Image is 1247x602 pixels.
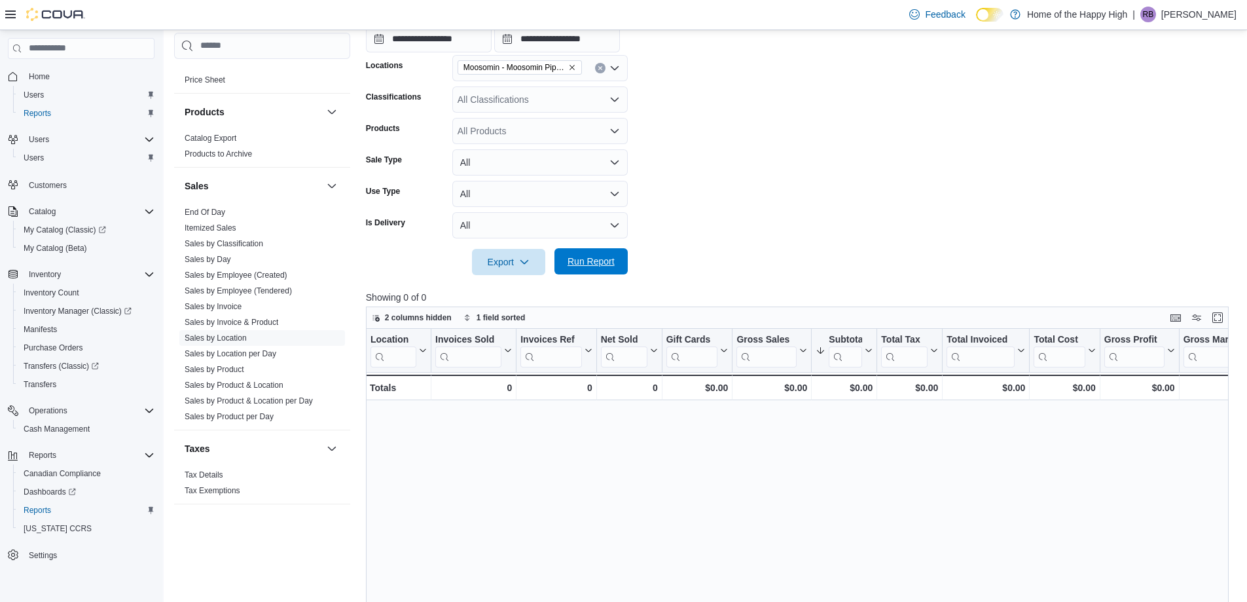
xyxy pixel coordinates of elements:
[29,71,50,82] span: Home
[600,334,647,367] div: Net Sold
[1034,380,1095,396] div: $0.00
[13,239,160,257] button: My Catalog (Beta)
[18,377,62,392] a: Transfers
[18,521,97,536] a: [US_STATE] CCRS
[1143,7,1154,22] span: RB
[185,179,321,193] button: Sales
[609,94,620,105] button: Open list of options
[185,105,321,119] button: Products
[816,380,873,396] div: $0.00
[185,365,244,374] a: Sales by Product
[174,72,350,93] div: Pricing
[435,334,512,367] button: Invoices Sold
[24,424,90,434] span: Cash Management
[24,324,57,335] span: Manifests
[185,254,231,265] span: Sales by Day
[881,334,928,347] div: Total Tax
[24,403,73,419] button: Operations
[185,149,252,159] span: Products to Archive
[185,349,276,358] a: Sales by Location per Day
[1132,7,1135,22] p: |
[24,267,154,282] span: Inventory
[185,286,292,296] span: Sales by Employee (Tendered)
[185,105,225,119] h3: Products
[520,334,581,367] div: Invoices Ref
[458,310,531,326] button: 1 field sorted
[18,340,154,356] span: Purchase Orders
[1140,7,1156,22] div: Rayden Bajnok
[185,223,236,233] span: Itemized Sales
[600,334,647,347] div: Net Sold
[29,550,57,561] span: Settings
[18,322,154,337] span: Manifests
[452,149,628,176] button: All
[29,405,67,416] span: Operations
[3,175,160,194] button: Customers
[472,249,545,275] button: Export
[324,104,340,120] button: Products
[1104,334,1165,347] div: Gross Profit
[29,269,61,280] span: Inventory
[366,26,492,52] input: Press the down key to open a popover containing a calendar.
[736,380,807,396] div: $0.00
[452,212,628,238] button: All
[174,130,350,167] div: Products
[366,60,403,71] label: Locations
[185,134,236,143] a: Catalog Export
[24,69,55,85] a: Home
[736,334,797,367] div: Gross Sales
[324,46,340,62] button: Pricing
[13,483,160,501] a: Dashboards
[600,380,657,396] div: 0
[18,150,154,166] span: Users
[666,380,728,396] div: $0.00
[666,334,717,347] div: Gift Cards
[185,364,244,375] span: Sales by Product
[185,239,263,248] a: Sales by Classification
[13,501,160,519] button: Reports
[435,334,501,347] div: Invoices Sold
[925,8,965,21] span: Feedback
[367,310,457,326] button: 2 columns hidden
[1034,334,1095,367] button: Total Cost
[370,334,427,367] button: Location
[29,134,49,145] span: Users
[185,442,321,455] button: Taxes
[947,380,1025,396] div: $0.00
[185,75,225,85] span: Price Sheet
[452,181,628,207] button: All
[185,396,313,406] span: Sales by Product & Location per Day
[24,153,44,163] span: Users
[435,334,501,367] div: Invoices Sold
[366,92,422,102] label: Classifications
[185,207,225,217] span: End Of Day
[1168,310,1184,326] button: Keyboard shortcuts
[366,186,400,197] label: Use Type
[18,150,49,166] a: Users
[829,334,862,367] div: Subtotal
[13,302,160,320] a: Inventory Manager (Classic)
[666,334,728,367] button: Gift Cards
[568,64,576,71] button: Remove Moosomin - Moosomin Pipestone - Fire & Flower from selection in this group
[24,225,106,235] span: My Catalog (Classic)
[24,108,51,119] span: Reports
[185,381,283,390] a: Sales by Product & Location
[13,284,160,302] button: Inventory Count
[13,357,160,375] a: Transfers (Classic)
[185,133,236,143] span: Catalog Export
[18,285,84,301] a: Inventory Count
[18,502,56,518] a: Reports
[185,208,225,217] a: End Of Day
[18,340,88,356] a: Purchase Orders
[185,238,263,249] span: Sales by Classification
[736,334,797,347] div: Gross Sales
[24,306,132,316] span: Inventory Manager (Classic)
[185,270,287,280] span: Sales by Employee (Created)
[24,178,72,193] a: Customers
[24,90,44,100] span: Users
[18,105,154,121] span: Reports
[829,334,862,347] div: Subtotal
[947,334,1015,367] div: Total Invoiced
[18,377,154,392] span: Transfers
[24,176,154,193] span: Customers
